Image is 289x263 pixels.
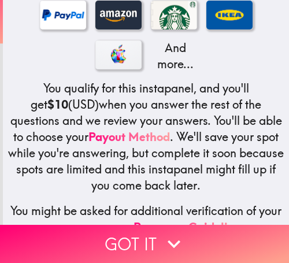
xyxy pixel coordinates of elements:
[151,40,197,72] p: And more...
[8,80,284,194] h5: You qualify for this instapanel, and you'll get (USD) when you answer the rest of the questions a...
[134,220,247,234] a: Response Guidelines
[88,129,170,144] a: Payout Method
[47,97,68,112] b: $10
[8,203,284,235] h5: You might be asked for additional verification of your answers - see our .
